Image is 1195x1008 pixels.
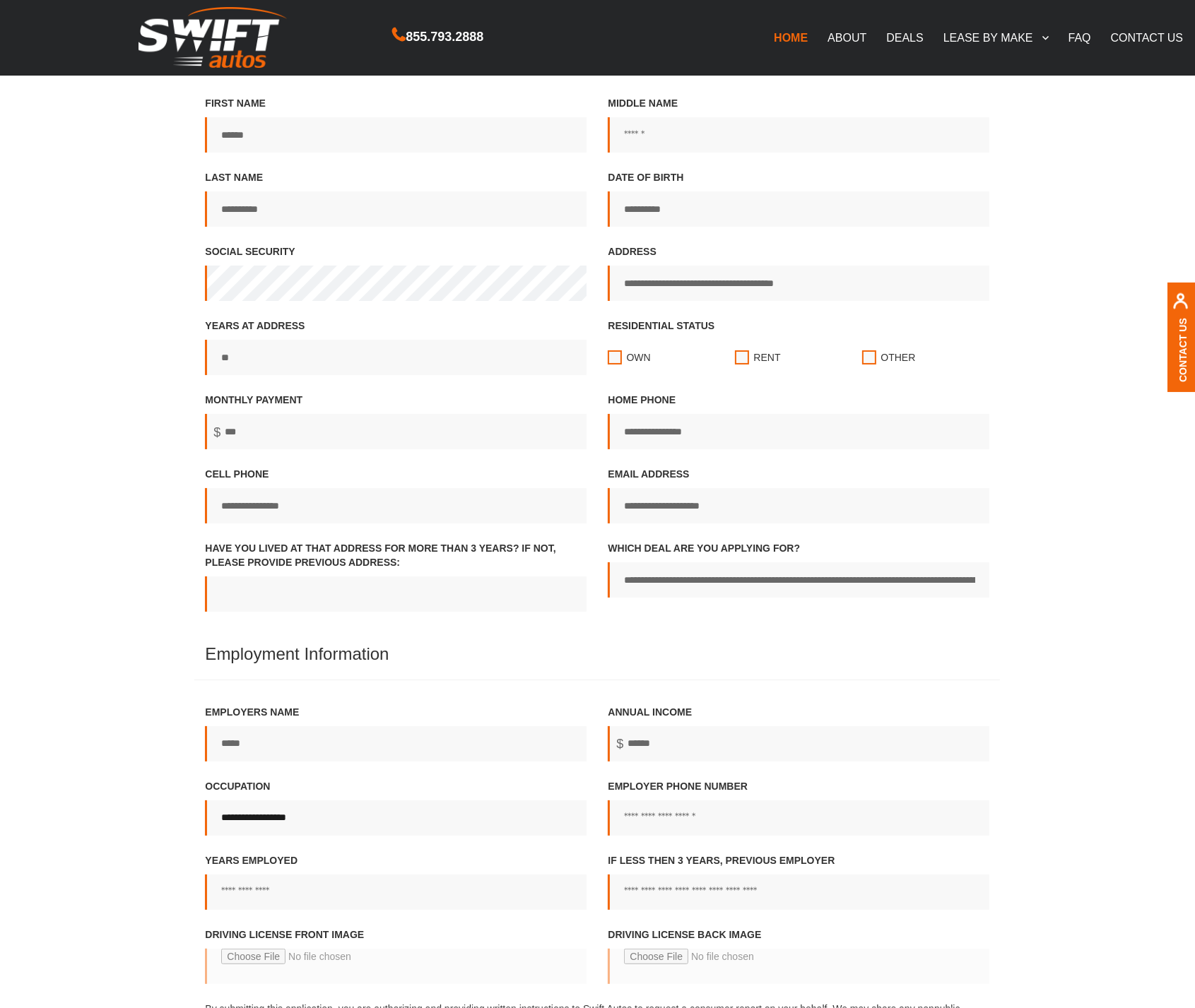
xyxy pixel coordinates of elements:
input: Residential statusOwnRentOther [862,340,876,375]
input: Driving License front image [205,949,587,984]
label: Residential status [608,319,989,375]
input: Email address [608,488,989,523]
input: First Name [205,117,587,153]
label: Annual income [608,705,989,761]
span: Own [627,350,651,364]
label: Driving license back image [608,927,989,998]
input: Employers name [205,726,587,761]
input: Monthly Payment [205,414,587,449]
a: CONTACT US [1101,23,1194,52]
label: Email address [608,467,989,523]
h4: Employment Information [194,645,1000,680]
input: Cell Phone [205,488,587,523]
label: If less then 3 years, Previous employer [608,853,989,910]
input: Years employed [205,874,587,910]
a: FAQ [1059,23,1101,52]
input: Home Phone [608,414,989,449]
img: Swift Autos [139,7,287,69]
input: Driving license back image [608,949,989,984]
input: Middle Name [608,117,989,153]
input: If less then 3 years, Previous employer [608,874,989,910]
label: Employer phone number [608,779,989,836]
label: Date of birth [608,170,989,227]
input: Address [608,266,989,301]
input: Have you lived at that address for more than 3 years? If not, Please provide previous address: [205,576,587,612]
a: Contact Us [1177,317,1189,381]
label: Employers name [205,705,587,761]
label: Years employed [205,853,587,910]
span: Rent [754,350,781,364]
label: Which Deal Are You Applying For? [608,541,989,598]
label: Cell Phone [205,467,587,523]
input: Years at address [205,340,587,375]
input: Residential statusOwnRentOther [735,340,749,375]
label: Last Name [205,170,587,227]
a: HOME [764,23,818,52]
input: Date of birth [608,191,989,227]
label: First Name [205,96,587,153]
input: Which Deal Are You Applying For? [608,562,989,598]
label: Occupation [205,779,587,836]
label: Years at address [205,319,587,375]
label: Monthly Payment [205,393,587,449]
img: contact us, iconuser [1172,292,1189,317]
input: Last Name [205,191,587,227]
label: Home Phone [608,393,989,449]
input: Employer phone number [608,800,989,836]
input: Social Security [205,266,587,301]
label: Middle Name [608,96,989,153]
input: Residential statusOwnRentOther [608,340,622,375]
a: ABOUT [818,23,876,52]
label: Have you lived at that address for more than 3 years? If not, Please provide previous address: [205,541,587,612]
a: LEASE BY MAKE [934,23,1059,52]
a: DEALS [876,23,933,52]
input: Occupation [205,800,587,836]
input: Annual income [608,726,989,761]
label: Social Security [205,244,587,301]
span: 855.793.2888 [406,27,483,47]
a: 855.793.2888 [392,31,483,43]
label: Address [608,244,989,301]
span: Other [881,350,915,364]
label: Driving License front image [205,927,587,998]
